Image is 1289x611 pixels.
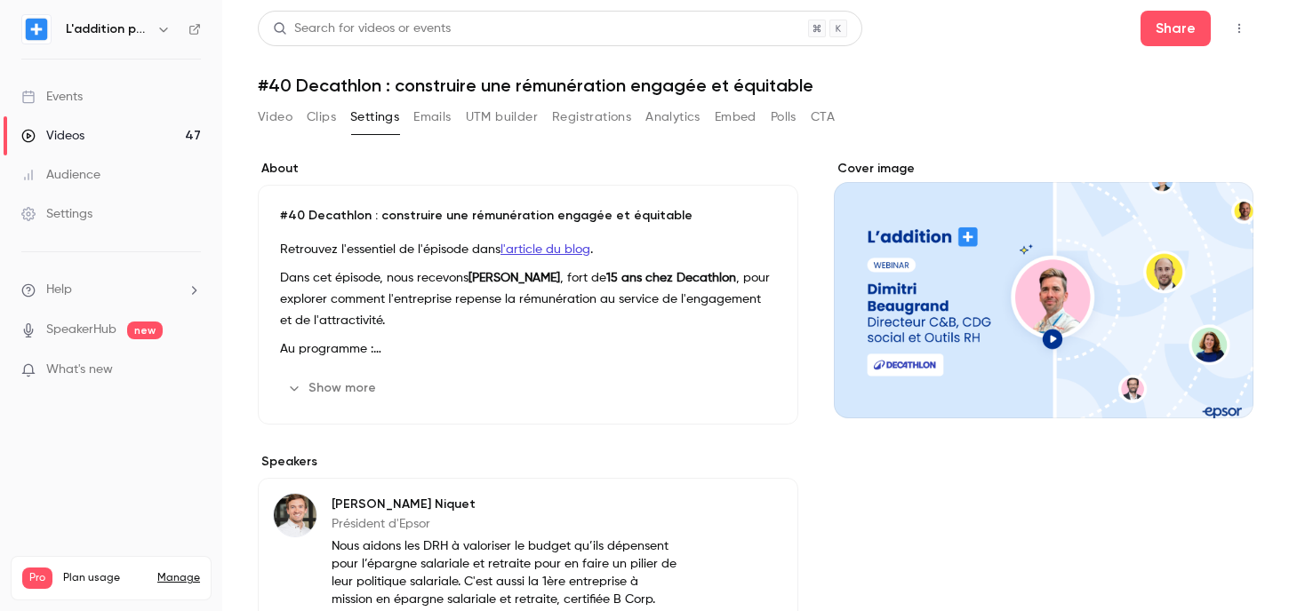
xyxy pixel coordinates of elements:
div: Search for videos or events [273,20,451,38]
button: Analytics [645,103,701,131]
button: Embed [715,103,757,131]
a: l'article du blog [500,243,590,256]
strong: 15 ans chez Decathlon [606,272,736,284]
span: Help [46,281,72,299]
h1: #40 Decathlon : construire une rémunération engagée et équitable [258,75,1253,96]
button: Emails [413,103,451,131]
button: Share [1141,11,1211,46]
button: Video [258,103,292,131]
p: Dans cet épisode, nous recevons , fort de , pour explorer comment l'entreprise repense la rémunér... [280,267,776,331]
button: Settings [350,103,399,131]
img: L'addition par Epsor [22,15,51,44]
span: What's new [46,361,113,379]
a: Manage [157,571,200,585]
h6: L'addition par Epsor [66,20,149,38]
a: SpeakerHub [46,321,116,339]
button: Polls [771,103,797,131]
button: Registrations [552,103,631,131]
p: Nous aidons les DRH à valoriser le budget qu’ils dépensent pour l’épargne salariale et retraite p... [332,537,683,608]
div: Events [21,88,83,106]
button: Clips [307,103,336,131]
label: About [258,160,798,178]
li: help-dropdown-opener [21,281,201,299]
p: Au programme : [280,338,776,360]
p: #40 Decathlon : construire une rémunération engagée et équitable [280,207,776,225]
p: Retrouvez l'essentiel de l'épisode dans . [280,239,776,260]
button: Show more [280,374,387,402]
button: CTA [811,103,835,131]
button: Top Bar Actions [1225,14,1253,43]
div: Videos [21,127,84,145]
p: [PERSON_NAME] Niquet [332,496,683,513]
iframe: Noticeable Trigger [180,362,201,378]
span: Pro [22,567,52,589]
button: UTM builder [466,103,538,131]
span: new [127,321,163,339]
p: Président d'Epsor [332,515,683,533]
span: Plan usage [63,571,147,585]
section: Cover image [834,160,1254,418]
strong: [PERSON_NAME] [468,272,560,284]
div: Audience [21,166,100,184]
img: Julien Niquet [274,494,316,536]
label: Speakers [258,453,798,471]
div: Settings [21,205,92,223]
label: Cover image [834,160,1254,178]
